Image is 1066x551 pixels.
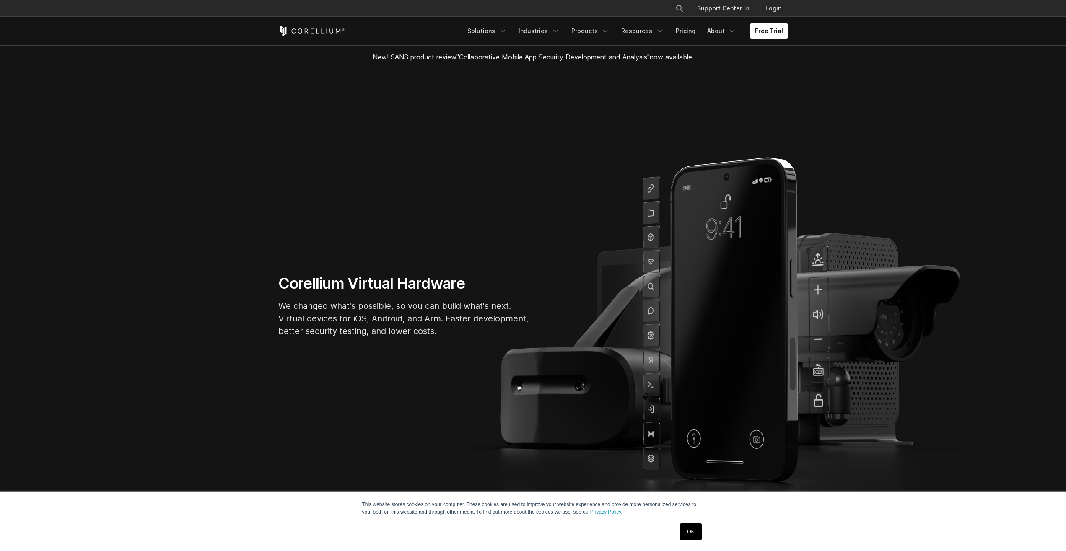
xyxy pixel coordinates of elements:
a: Support Center [690,1,755,16]
p: This website stores cookies on your computer. These cookies are used to improve your website expe... [362,501,704,516]
a: Industries [514,23,565,39]
div: Navigation Menu [462,23,788,39]
a: "Collaborative Mobile App Security Development and Analysis" [456,53,650,61]
p: We changed what's possible, so you can build what's next. Virtual devices for iOS, Android, and A... [278,300,530,337]
a: Resources [616,23,669,39]
a: Privacy Policy. [590,509,622,515]
span: New! SANS product review now available. [373,53,694,61]
a: Corellium Home [278,26,345,36]
a: Login [759,1,788,16]
a: OK [680,523,701,540]
button: Search [672,1,687,16]
div: Navigation Menu [665,1,788,16]
a: About [702,23,742,39]
a: Pricing [671,23,700,39]
h1: Corellium Virtual Hardware [278,274,530,293]
a: Products [566,23,615,39]
a: Solutions [462,23,512,39]
a: Free Trial [750,23,788,39]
